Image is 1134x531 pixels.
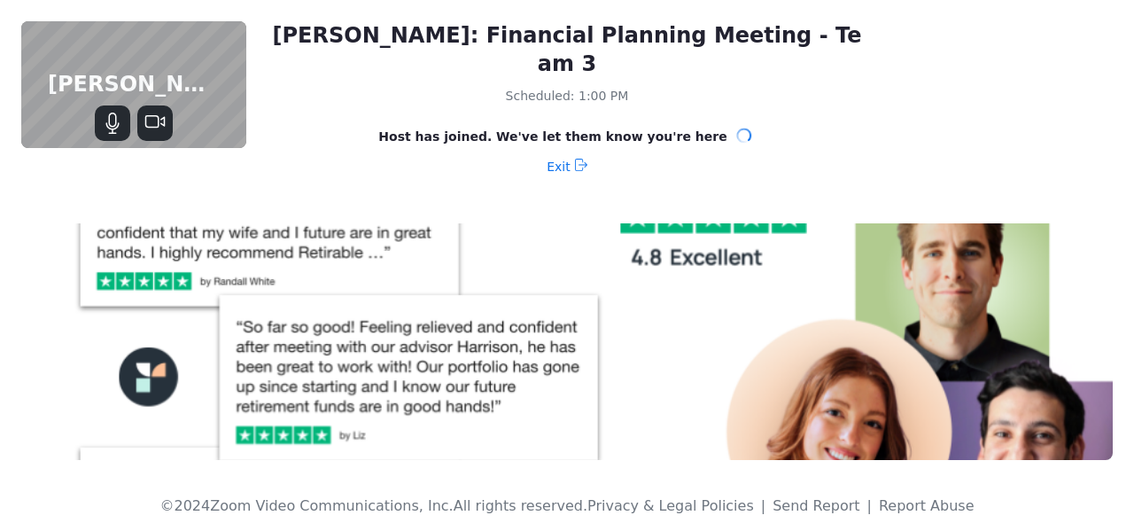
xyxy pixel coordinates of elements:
button: Report Abuse [879,496,975,517]
span: Host has joined. We've let them know you're here [378,128,726,145]
span: | [761,497,765,514]
div: [PERSON_NAME]: Financial Planning Meeting - Team 3 [266,21,868,78]
a: Privacy & Legal Policies [587,497,754,514]
span: 2024 [174,497,210,514]
span: All rights reserved. [454,497,587,514]
span: © [159,497,174,514]
img: waiting room background [21,223,1113,460]
button: Mute [95,105,130,141]
span: Exit [547,152,571,181]
span: | [867,497,872,514]
button: Exit [547,152,587,181]
button: Stop Video [137,105,173,141]
div: Scheduled: 1:00 PM [266,85,868,106]
button: Send Report [773,496,859,517]
span: Zoom Video Communications, Inc. [210,497,453,514]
